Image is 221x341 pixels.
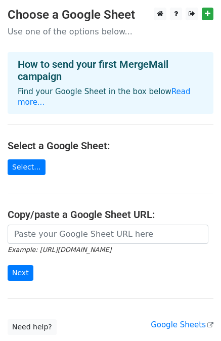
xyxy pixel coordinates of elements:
[18,58,203,82] h4: How to send your first MergeMail campaign
[8,246,111,253] small: Example: [URL][DOMAIN_NAME]
[8,159,46,175] a: Select...
[8,265,33,281] input: Next
[18,87,191,107] a: Read more...
[170,292,221,341] iframe: Chat Widget
[8,208,213,221] h4: Copy/paste a Google Sheet URL:
[18,87,203,108] p: Find your Google Sheet in the box below
[8,140,213,152] h4: Select a Google Sheet:
[8,8,213,22] h3: Choose a Google Sheet
[8,26,213,37] p: Use one of the options below...
[151,320,213,329] a: Google Sheets
[8,319,57,335] a: Need help?
[8,225,208,244] input: Paste your Google Sheet URL here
